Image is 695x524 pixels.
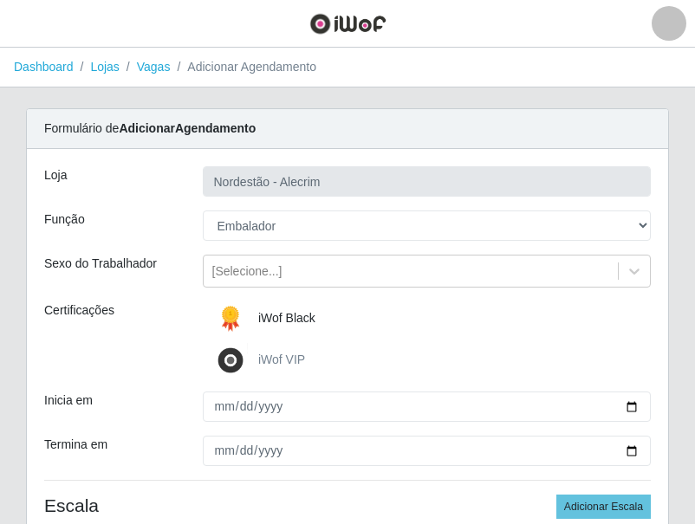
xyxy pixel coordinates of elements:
[556,495,651,519] button: Adicionar Escala
[44,495,651,516] h4: Escala
[44,255,157,273] label: Sexo do Trabalhador
[44,166,67,184] label: Loja
[44,301,114,320] label: Certificações
[137,60,171,74] a: Vagas
[203,391,652,422] input: 00/00/0000
[213,301,255,336] img: iWof Black
[170,58,316,76] li: Adicionar Agendamento
[27,109,668,149] div: Formulário de
[44,436,107,454] label: Termina em
[213,343,255,378] img: iWof VIP
[258,353,305,366] span: iWof VIP
[119,121,256,135] strong: Adicionar Agendamento
[309,13,386,35] img: CoreUI Logo
[212,262,283,281] div: [Selecione...]
[14,60,74,74] a: Dashboard
[44,210,85,229] label: Função
[90,60,119,74] a: Lojas
[203,436,652,466] input: 00/00/0000
[258,311,315,325] span: iWof Black
[44,391,93,410] label: Inicia em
